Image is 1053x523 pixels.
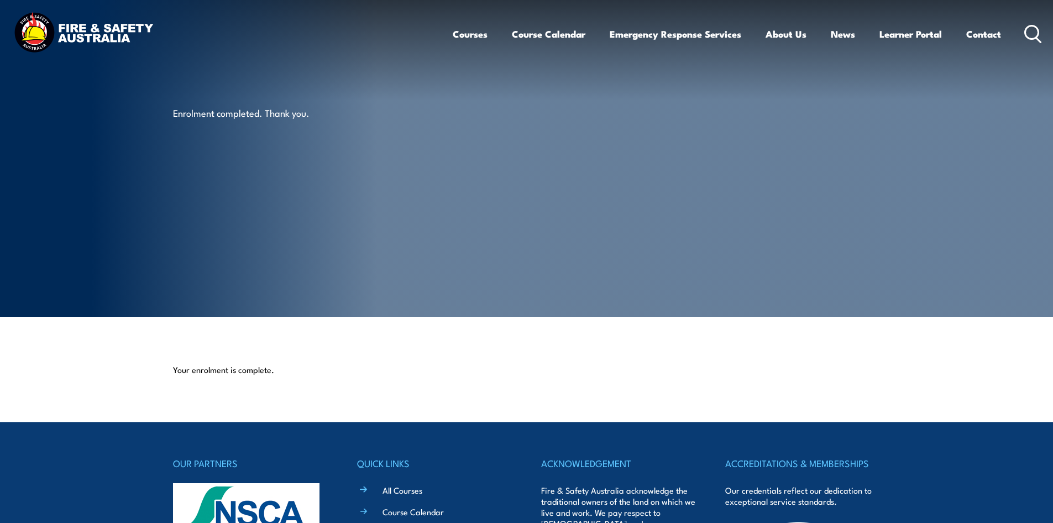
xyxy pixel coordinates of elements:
[610,19,741,49] a: Emergency Response Services
[831,19,855,49] a: News
[512,19,585,49] a: Course Calendar
[725,485,880,507] p: Our credentials reflect our dedication to exceptional service standards.
[173,455,328,471] h4: OUR PARTNERS
[383,506,444,517] a: Course Calendar
[383,484,422,496] a: All Courses
[173,106,375,119] p: Enrolment completed. Thank you.
[357,455,512,471] h4: QUICK LINKS
[453,19,488,49] a: Courses
[879,19,942,49] a: Learner Portal
[725,455,880,471] h4: ACCREDITATIONS & MEMBERSHIPS
[766,19,806,49] a: About Us
[173,364,881,375] p: Your enrolment is complete.
[966,19,1001,49] a: Contact
[541,455,696,471] h4: ACKNOWLEDGEMENT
